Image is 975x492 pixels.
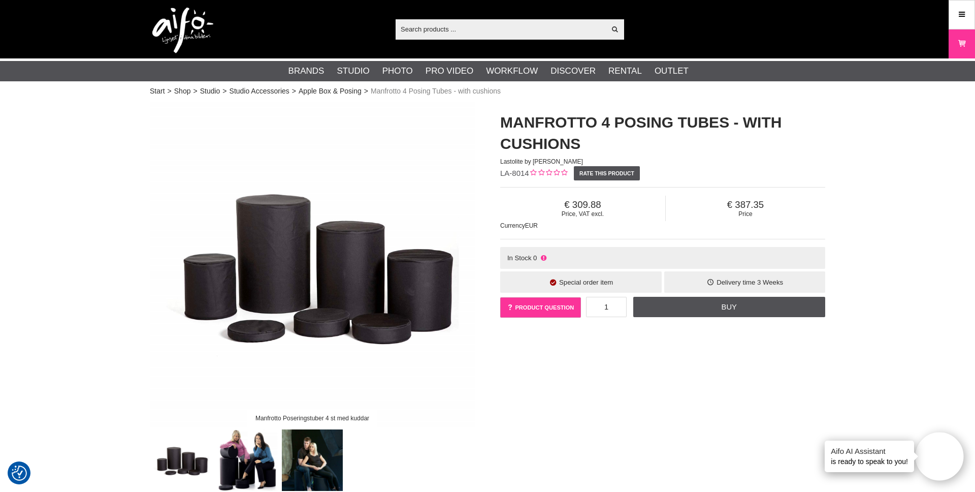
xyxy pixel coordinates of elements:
[230,86,289,97] a: Studio Accessories
[500,297,581,318] a: Product question
[633,297,825,317] a: Buy
[168,86,172,97] span: >
[382,65,413,78] a: Photo
[500,158,583,165] span: Lastolite by [PERSON_NAME]
[831,446,908,456] h4: Aifo AI Assistant
[486,65,538,78] a: Workflow
[539,254,547,262] i: Not in stock
[12,464,27,482] button: Consent Preferences
[151,429,212,491] img: Manfrotto Poseringstuber 4 st med kuddar
[533,254,537,262] span: 0
[500,210,665,218] span: Price, VAT excl.
[292,86,296,97] span: >
[426,65,473,78] a: Pro Video
[529,168,567,179] div: Customer rating: 0
[222,86,226,97] span: >
[337,65,369,78] a: Studio
[507,254,532,262] span: In Stock
[247,409,377,427] div: Manfrotto Poseringstuber 4 st med kuddar
[193,86,197,97] span: >
[666,199,825,210] span: 387.35
[525,222,538,229] span: EUR
[500,112,825,155] h1: Manfrotto 4 Posing Tubes - with cushions
[396,21,605,37] input: Search products ...
[666,210,825,218] span: Price
[608,65,642,78] a: Rental
[174,86,191,97] a: Shop
[12,466,27,481] img: Revisit consent button
[150,102,475,427] img: Manfrotto Poseringstuber 4 st med kuddar
[200,86,220,97] a: Studio
[559,279,613,286] span: Special order item
[500,169,529,177] span: LA-8014
[364,86,368,97] span: >
[500,222,525,229] span: Currency
[371,86,501,97] span: Manfrotto 4 Posing Tubes - with cushions
[288,65,324,78] a: Brands
[550,65,596,78] a: Discover
[282,429,343,491] img: Poseringstuber med kuddar
[152,8,213,53] img: logo.png
[655,65,689,78] a: Outlet
[216,429,278,491] img: Manfrotto poseringstuber
[757,279,783,286] span: 3 Weeks
[500,199,665,210] span: 309.88
[299,86,362,97] a: Apple Box & Posing
[574,166,640,180] a: Rate this product
[825,441,914,472] div: is ready to speak to you!
[150,86,165,97] a: Start
[717,279,755,286] span: Delivery time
